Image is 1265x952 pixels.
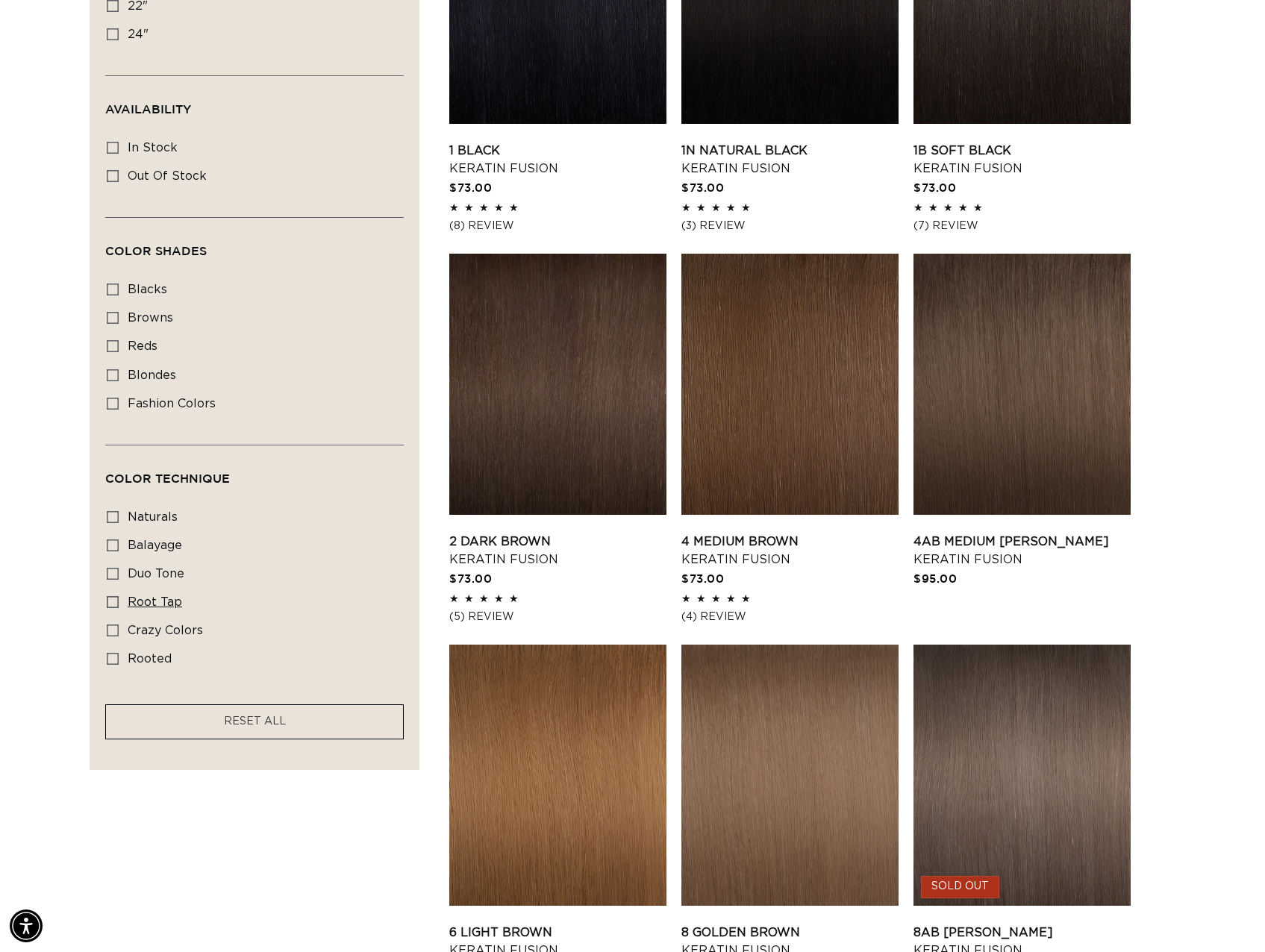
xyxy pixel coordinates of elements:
[128,284,167,295] span: blacks
[449,142,666,178] a: 1 Black Keratin Fusion
[128,142,178,154] span: In stock
[105,445,404,499] summary: Color Technique (0 selected)
[128,596,182,608] span: root tap
[128,312,173,324] span: browns
[105,76,404,130] summary: Availability (0 selected)
[128,653,172,665] span: rooted
[681,142,899,178] a: 1N Natural Black Keratin Fusion
[10,909,43,942] div: Accessibility Menu
[128,624,203,636] span: crazy colors
[1190,880,1265,952] iframe: Chat Widget
[913,142,1131,178] a: 1B Soft Black Keratin Fusion
[128,340,157,352] span: reds
[128,369,176,381] span: blondes
[449,533,666,569] a: 2 Dark Brown Keratin Fusion
[105,102,191,116] span: Availability
[128,511,178,523] span: naturals
[128,170,207,182] span: Out of stock
[105,472,230,485] span: Color Technique
[128,28,149,40] span: 24"
[128,398,216,410] span: fashion colors
[224,713,286,731] a: RESET ALL
[105,218,404,272] summary: Color Shades (0 selected)
[681,533,899,569] a: 4 Medium Brown Keratin Fusion
[105,244,207,257] span: Color Shades
[224,716,286,727] span: RESET ALL
[128,539,182,551] span: balayage
[913,533,1131,569] a: 4AB Medium [PERSON_NAME] Keratin Fusion
[128,568,184,580] span: duo tone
